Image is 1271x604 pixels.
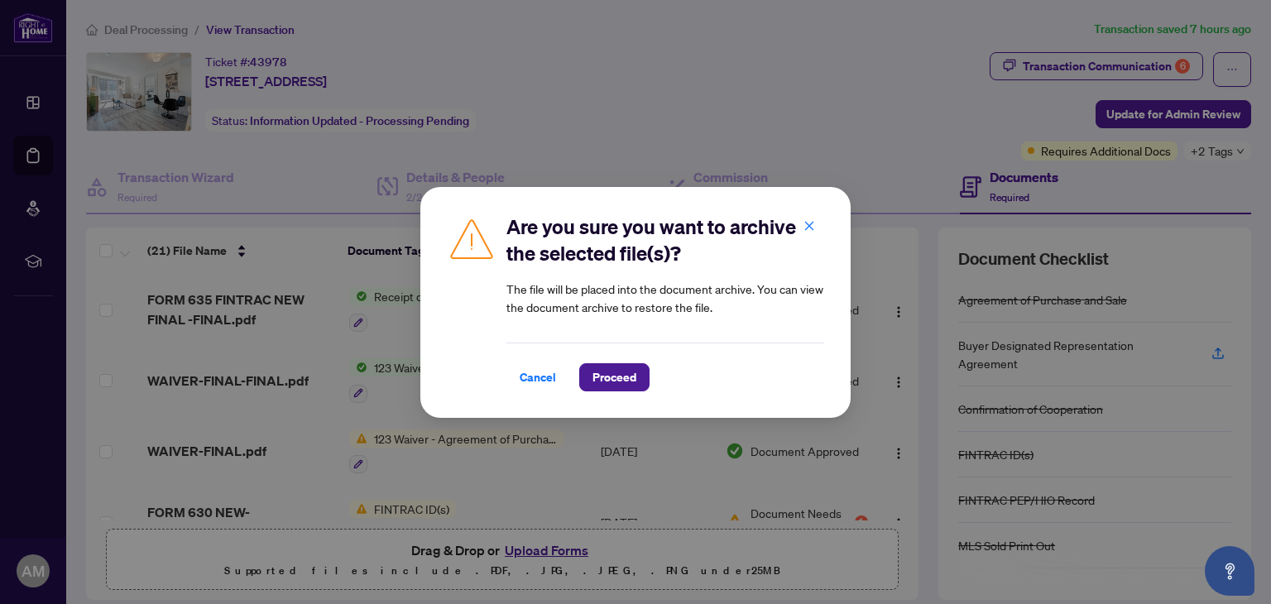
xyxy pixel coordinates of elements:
[579,363,650,391] button: Proceed
[803,219,815,231] span: close
[506,280,824,316] article: The file will be placed into the document archive. You can view the document archive to restore t...
[447,213,496,263] img: Caution Icon
[592,364,636,391] span: Proceed
[520,364,556,391] span: Cancel
[1205,546,1254,596] button: Open asap
[506,363,569,391] button: Cancel
[506,213,824,266] h2: Are you sure you want to archive the selected file(s)?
